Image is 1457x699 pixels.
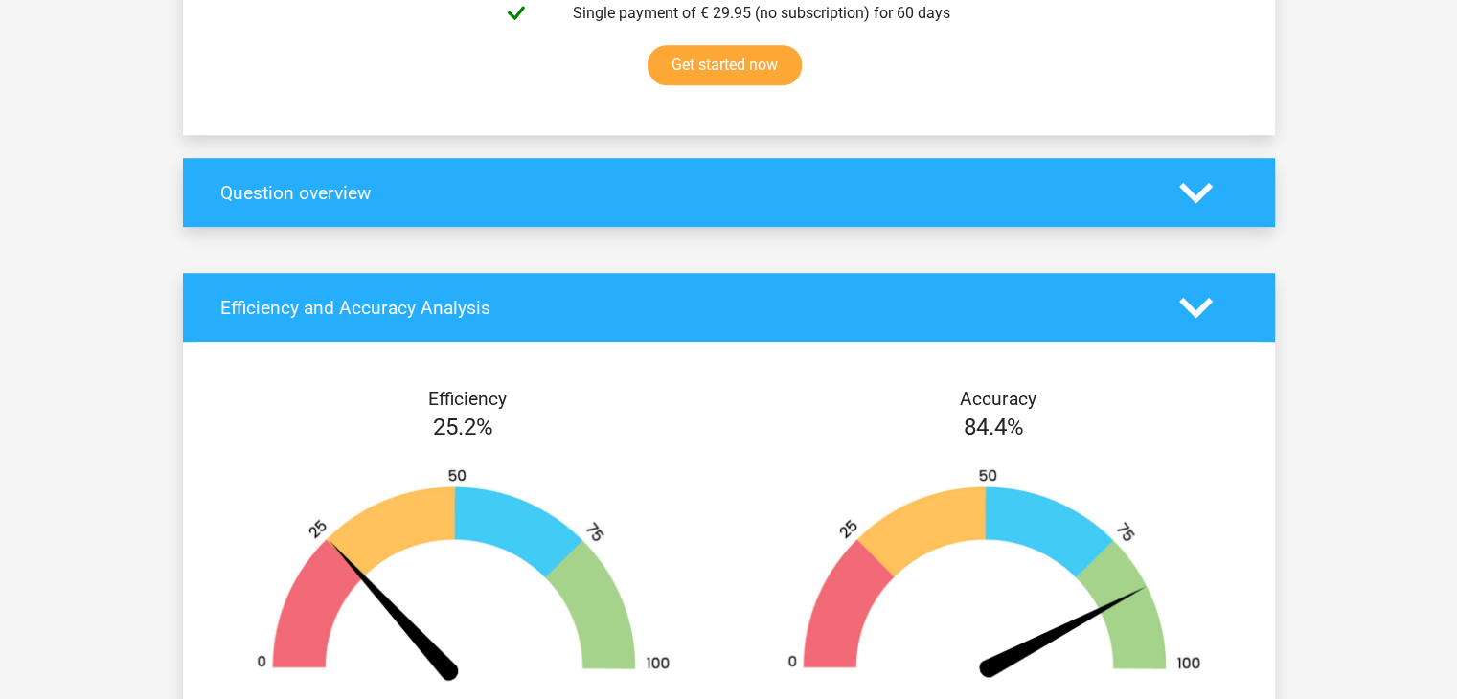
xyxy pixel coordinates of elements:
h4: Efficiency and Accuracy Analysis [220,297,1150,319]
img: 25.15c012df9b23.png [227,467,700,687]
h4: Accuracy [751,388,1245,410]
span: 84.4% [964,414,1024,440]
h4: Efficiency [220,388,715,410]
h4: Question overview [220,182,1150,204]
a: Get started now [648,45,802,85]
span: 25.2% [433,414,493,440]
img: 84.bc7de206d6a3.png [758,467,1231,687]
